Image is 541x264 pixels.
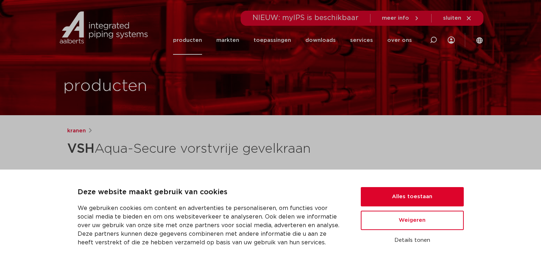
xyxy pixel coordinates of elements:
[387,26,412,55] a: over ons
[361,211,464,230] button: Weigeren
[67,127,86,135] a: kranen
[448,26,455,55] div: my IPS
[443,15,472,21] a: sluiten
[382,15,409,21] span: meer info
[216,26,239,55] a: markten
[254,26,291,55] a: toepassingen
[63,75,147,98] h1: producten
[67,138,336,160] h1: Aqua-Secure vorstvrije gevelkraan
[173,26,202,55] a: producten
[443,15,461,21] span: sluiten
[305,26,336,55] a: downloads
[361,187,464,206] button: Alles toestaan
[67,142,94,155] strong: VSH
[361,234,464,246] button: Details tonen
[78,204,344,247] p: We gebruiken cookies om content en advertenties te personaliseren, om functies voor social media ...
[78,187,344,198] p: Deze website maakt gebruik van cookies
[252,14,359,21] span: NIEUW: myIPS is beschikbaar
[382,15,420,21] a: meer info
[173,26,412,55] nav: Menu
[350,26,373,55] a: services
